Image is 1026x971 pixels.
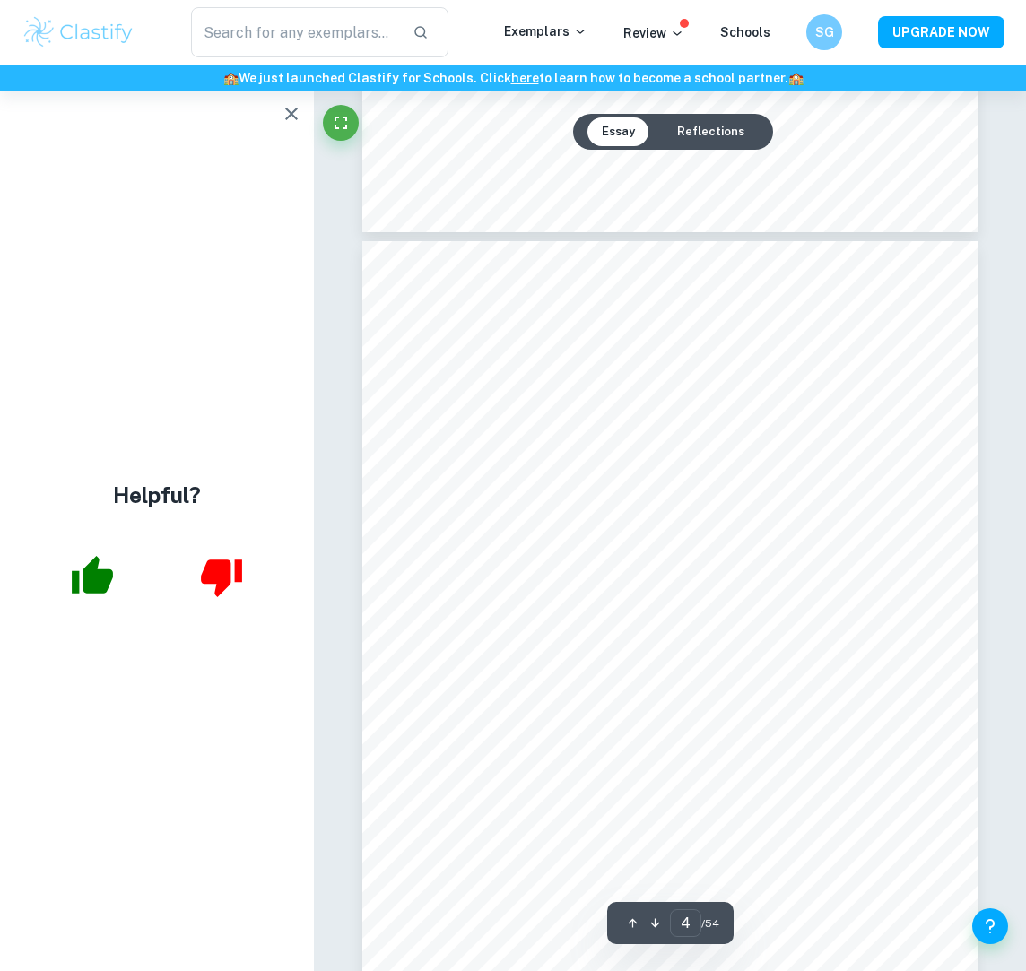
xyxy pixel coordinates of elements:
input: Search for any exemplars... [191,7,399,57]
button: Help and Feedback [972,908,1008,944]
button: Essay [587,117,649,146]
button: UPGRADE NOW [878,16,1004,48]
span: / 54 [701,915,719,932]
a: here [511,71,539,85]
h6: We just launched Clastify for Schools. Click to learn how to become a school partner. [4,68,1022,88]
a: Schools [720,25,770,39]
p: Review [623,23,684,43]
span: 🏫 [788,71,804,85]
h6: SG [814,22,835,42]
button: SG [806,14,842,50]
h4: Helpful? [113,479,201,511]
button: Fullscreen [323,105,359,141]
img: Clastify logo [22,14,135,50]
p: Exemplars [504,22,587,41]
span: 🏫 [223,71,239,85]
button: Reflections [663,117,759,146]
